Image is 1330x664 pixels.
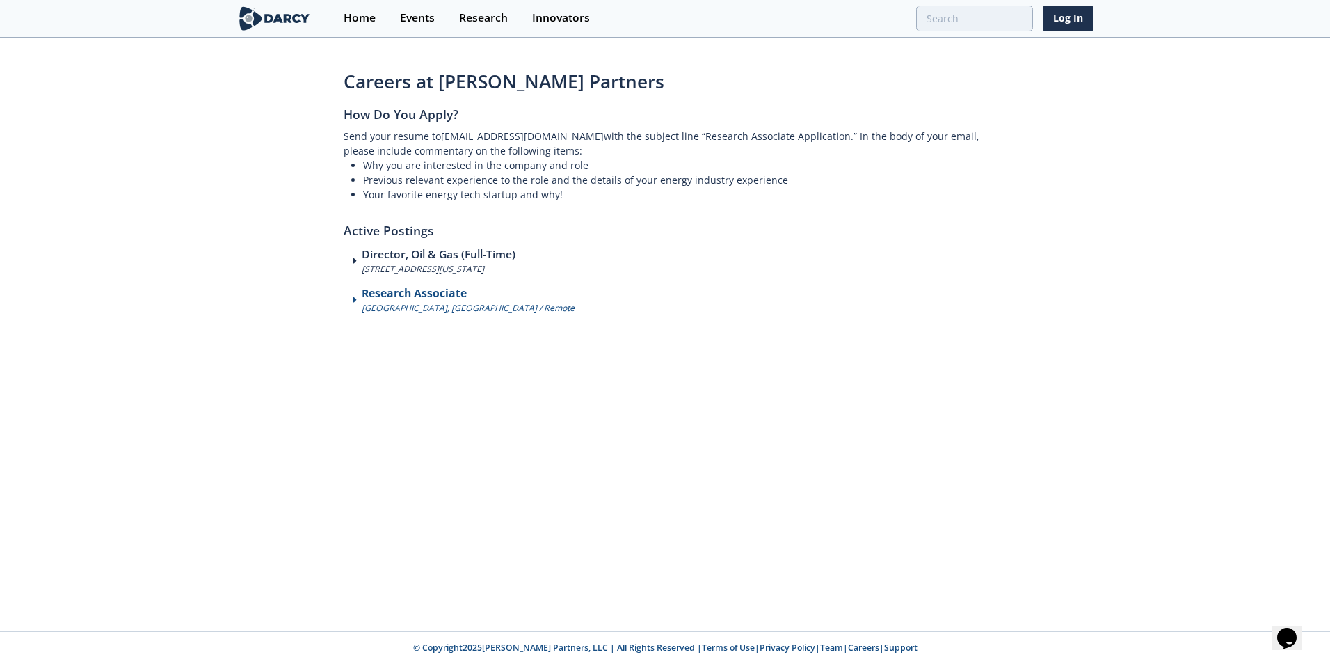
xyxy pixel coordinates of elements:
[344,105,986,128] h2: How Do You Apply?
[884,642,918,654] a: Support
[820,642,843,654] a: Team
[237,6,312,31] img: logo-wide.svg
[441,129,604,143] a: [EMAIL_ADDRESS][DOMAIN_NAME]
[344,13,376,24] div: Home
[916,6,1033,31] input: Advanced Search
[1272,608,1316,650] iframe: chat widget
[362,285,575,302] h3: Research Associate
[363,158,986,173] li: Why you are interested in the company and role
[702,642,755,654] a: Terms of Use
[1043,6,1093,31] a: Log In
[344,129,986,158] p: Send your resume to with the subject line “Research Associate Application.” In the body of your e...
[848,642,879,654] a: Careers
[459,13,508,24] div: Research
[400,13,435,24] div: Events
[344,202,986,247] h2: Active Postings
[363,187,986,202] li: Your favorite energy tech startup and why!
[532,13,590,24] div: Innovators
[362,263,515,276] p: [STREET_ADDRESS][US_STATE]
[363,173,986,187] li: Previous relevant experience to the role and the details of your energy industry experience
[760,642,815,654] a: Privacy Policy
[362,246,515,263] h3: Director, Oil & Gas (Full-Time)
[362,302,575,315] p: [GEOGRAPHIC_DATA], [GEOGRAPHIC_DATA] / Remote
[150,642,1180,654] p: © Copyright 2025 [PERSON_NAME] Partners, LLC | All Rights Reserved | | | | |
[344,68,986,95] h1: Careers at [PERSON_NAME] Partners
